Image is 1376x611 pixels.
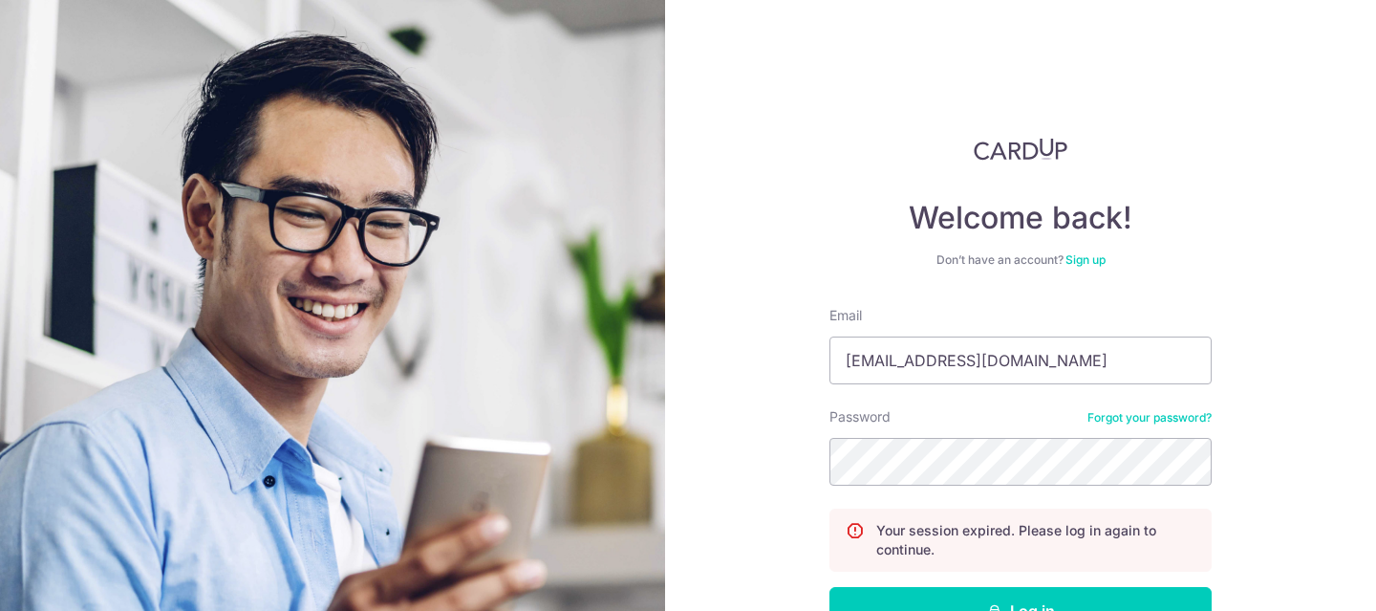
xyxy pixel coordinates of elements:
div: Don’t have an account? [829,252,1212,268]
h4: Welcome back! [829,199,1212,237]
a: Forgot your password? [1087,410,1212,426]
img: CardUp Logo [974,138,1067,161]
input: Enter your Email [829,337,1212,384]
label: Password [829,407,891,426]
label: Email [829,306,862,325]
p: Your session expired. Please log in again to continue. [876,521,1195,559]
a: Sign up [1065,252,1106,267]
